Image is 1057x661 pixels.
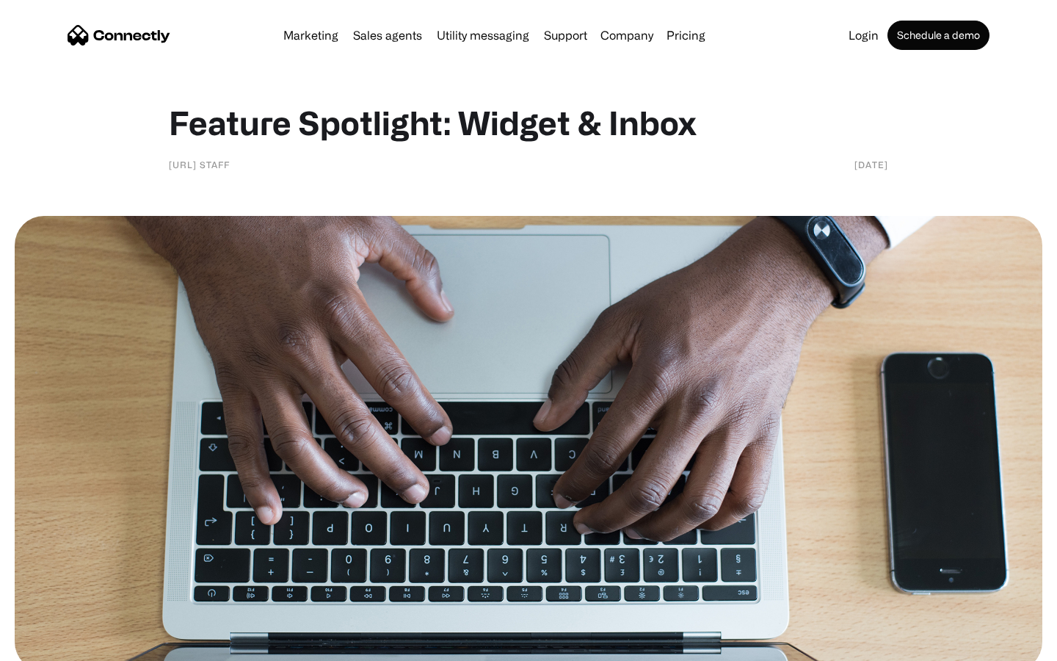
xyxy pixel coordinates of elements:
a: Utility messaging [431,29,535,41]
a: home [68,24,170,46]
a: Sales agents [347,29,428,41]
a: Login [843,29,885,41]
aside: Language selected: English [15,635,88,656]
a: Schedule a demo [887,21,989,50]
a: Marketing [277,29,344,41]
div: Company [596,25,658,46]
a: Support [538,29,593,41]
h1: Feature Spotlight: Widget & Inbox [169,103,888,142]
div: [DATE] [854,157,888,172]
div: [URL] staff [169,157,230,172]
ul: Language list [29,635,88,656]
a: Pricing [661,29,711,41]
div: Company [600,25,653,46]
